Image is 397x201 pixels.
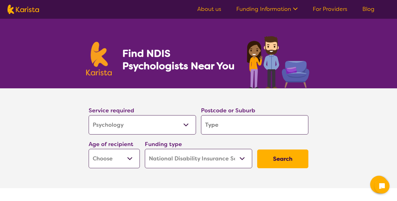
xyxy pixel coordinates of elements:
label: Postcode or Suburb [201,107,255,114]
button: Search [257,150,308,168]
img: Karista logo [7,5,39,14]
a: For Providers [313,5,347,13]
a: Funding Information [236,5,298,13]
img: Karista logo [86,42,112,76]
a: Blog [362,5,375,13]
img: psychology [245,34,311,88]
label: Funding type [145,140,182,148]
label: Service required [89,107,134,114]
button: Channel Menu [370,176,388,193]
a: About us [197,5,221,13]
h1: Find NDIS Psychologists Near You [122,47,238,72]
label: Age of recipient [89,140,133,148]
input: Type [201,115,308,135]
